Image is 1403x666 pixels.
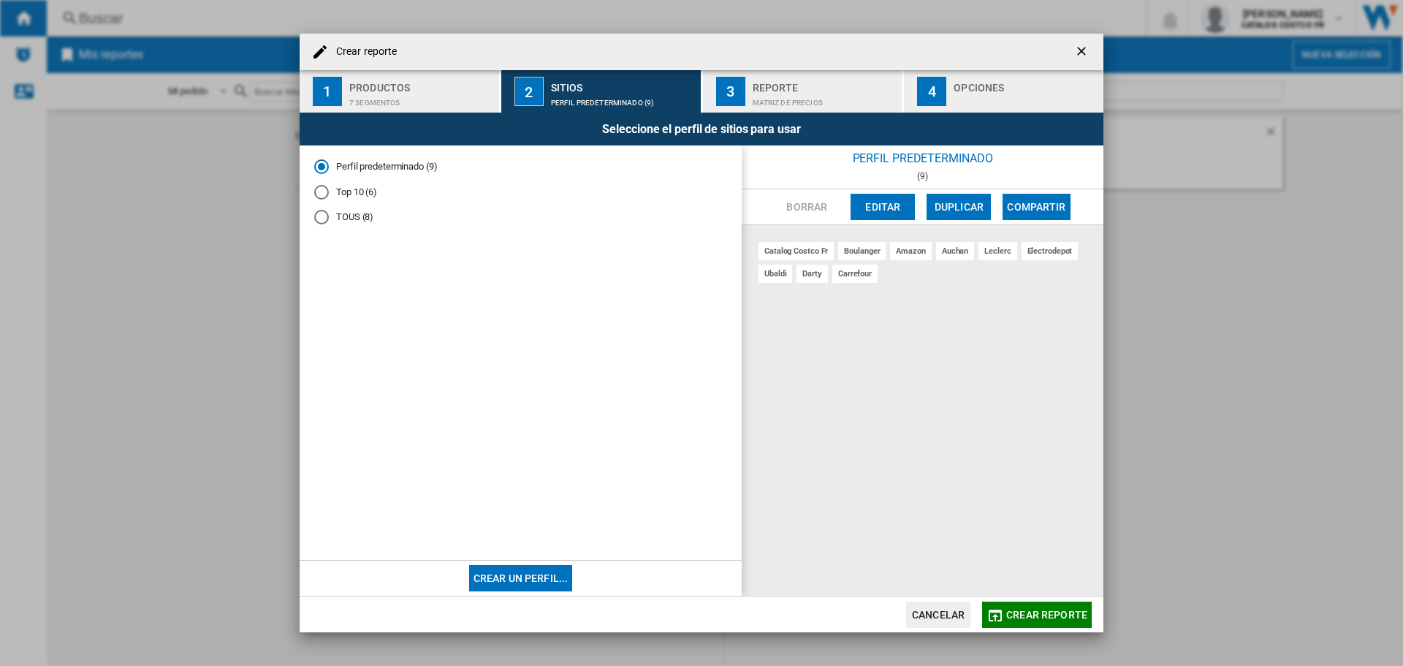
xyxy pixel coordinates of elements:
[917,77,946,106] div: 4
[904,70,1103,113] button: 4 Opciones
[775,194,839,220] button: Borrar
[349,76,493,91] div: Productos
[851,194,915,220] button: Editar
[1074,44,1092,61] ng-md-icon: getI18NText('BUTTONS.CLOSE_DIALOG')
[954,76,1098,91] div: Opciones
[982,602,1092,628] button: Crear reporte
[716,77,745,106] div: 3
[469,565,573,591] button: Crear un perfil...
[314,211,727,224] md-radio-button: TOUS (8)
[329,45,397,59] h4: Crear reporte
[514,77,544,106] div: 2
[936,242,974,260] div: auchan
[300,113,1103,145] div: Seleccione el perfil de sitios para usar
[890,242,931,260] div: amazon
[349,91,493,107] div: 7 segmentos
[551,91,695,107] div: Perfil predeterminado (9)
[742,145,1103,171] div: Perfil predeterminado
[753,91,897,107] div: Matriz de precios
[1068,37,1098,67] button: getI18NText('BUTTONS.CLOSE_DIALOG')
[978,242,1016,260] div: leclerc
[927,194,991,220] button: Duplicar
[313,77,342,106] div: 1
[758,265,792,283] div: ubaldi
[742,171,1103,181] div: (9)
[501,70,702,113] button: 2 Sitios Perfil predeterminado (9)
[838,242,886,260] div: boulanger
[1006,609,1087,621] span: Crear reporte
[796,265,828,283] div: darty
[832,265,878,283] div: carrefour
[758,242,834,260] div: catalog costco fr
[1003,194,1070,220] button: Compartir
[300,70,501,113] button: 1 Productos 7 segmentos
[314,160,727,174] md-radio-button: Perfil predeterminado (9)
[753,76,897,91] div: Reporte
[703,70,904,113] button: 3 Reporte Matriz de precios
[314,185,727,199] md-radio-button: Top 10 (6)
[906,602,970,628] button: Cancelar
[1022,242,1079,260] div: electrodepot
[551,76,695,91] div: Sitios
